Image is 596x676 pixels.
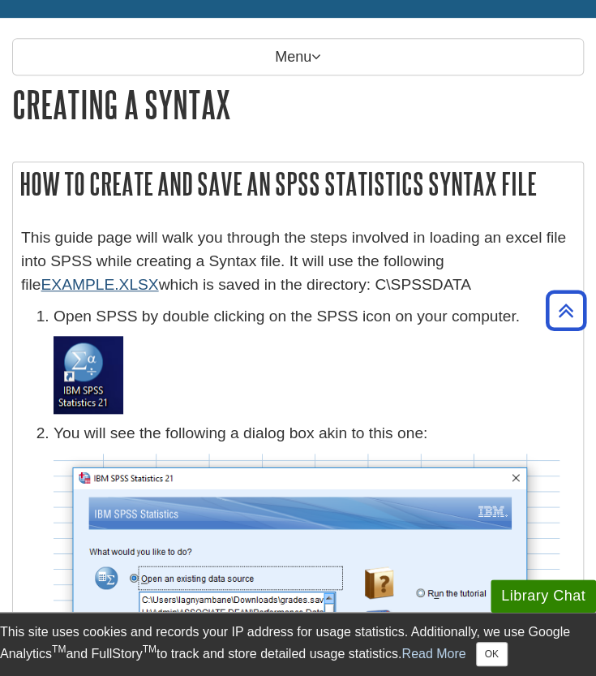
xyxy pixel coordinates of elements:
[41,276,159,293] a: EXAMPLE.XLSX
[12,38,584,75] p: Menu
[401,646,465,660] a: Read More
[476,642,508,666] button: Close
[12,84,584,125] h1: Creating a syntax
[491,579,596,613] button: Library Chat
[13,162,583,205] h2: How to Create and save an SPSS Statistics syntax file
[540,299,592,321] a: Back to Top
[52,644,66,655] sup: TM
[143,644,157,655] sup: TM
[54,305,575,329] p: Open SPSS by double clicking on the SPSS icon on your computer.
[21,226,575,296] p: This guide page will walk you through the steps involved in loading an excel file into SPSS while...
[54,336,123,414] img: TNbN1ZaVzneu1-AfXZvsVgQYR-ozol2BVRmGNj2OYp_mktaU2pJrdpfLgkvaqNNNdnv86JY5f9vRKB6OS7-yUW7El55wW-BX9...
[54,422,575,446] p: You will see the following a dialog box akin to this one:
